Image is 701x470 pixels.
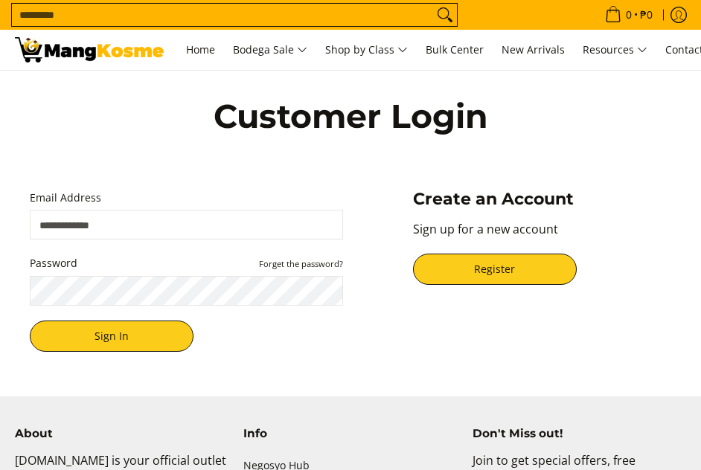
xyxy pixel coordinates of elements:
[583,41,647,59] span: Resources
[575,30,655,70] a: Resources
[30,254,343,273] label: Password
[433,4,457,26] button: Search
[325,41,408,59] span: Shop by Class
[15,426,228,440] h4: About
[502,42,565,57] span: New Arrivals
[624,10,634,20] span: 0
[243,426,457,440] h4: Info
[30,321,193,352] button: Sign In
[15,37,164,62] img: Account | Mang Kosme
[259,257,343,269] button: Password
[186,42,215,57] span: Home
[413,254,577,285] a: Register
[638,10,655,20] span: ₱0
[259,258,343,269] small: Forget the password?
[179,30,223,70] a: Home
[30,189,343,207] label: Email Address
[426,42,484,57] span: Bulk Center
[413,189,671,210] h3: Create an Account
[413,220,671,254] p: Sign up for a new account
[494,30,572,70] a: New Arrivals
[601,7,657,23] span: •
[233,41,307,59] span: Bodega Sale
[418,30,491,70] a: Bulk Center
[318,30,415,70] a: Shop by Class
[473,426,686,440] h4: Don't Miss out!
[100,96,601,137] h1: Customer Login
[225,30,315,70] a: Bodega Sale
